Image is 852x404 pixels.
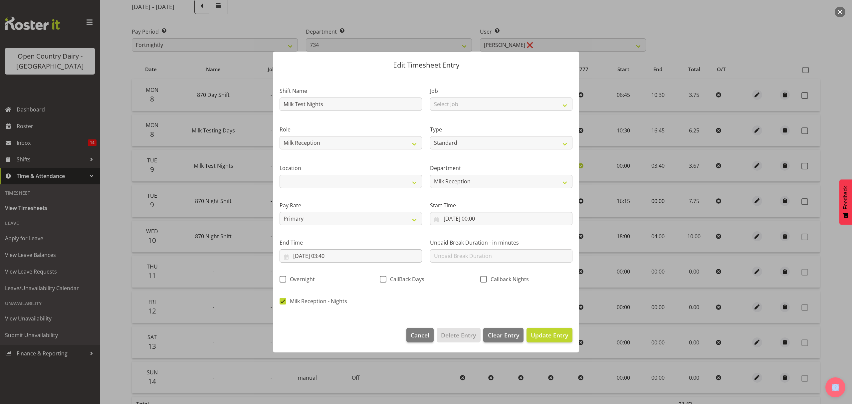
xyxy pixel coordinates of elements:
[280,164,422,172] label: Location
[430,249,572,263] input: Unpaid Break Duration
[386,276,424,283] span: CallBack Days
[406,328,434,342] button: Cancel
[430,125,572,133] label: Type
[487,276,529,283] span: Callback Nights
[437,328,480,342] button: Delete Entry
[286,298,347,304] span: Milk Reception - Nights
[430,212,572,225] input: Click to select...
[531,331,568,339] span: Update Entry
[280,249,422,263] input: Click to select...
[832,384,839,391] img: help-xxl-2.png
[430,239,572,247] label: Unpaid Break Duration - in minutes
[430,201,572,209] label: Start Time
[280,87,422,95] label: Shift Name
[411,331,429,339] span: Cancel
[843,186,849,209] span: Feedback
[488,331,519,339] span: Clear Entry
[280,125,422,133] label: Role
[483,328,523,342] button: Clear Entry
[430,164,572,172] label: Department
[441,331,476,339] span: Delete Entry
[280,98,422,111] input: Shift Name
[280,201,422,209] label: Pay Rate
[280,239,422,247] label: End Time
[430,87,572,95] label: Job
[280,62,572,69] p: Edit Timesheet Entry
[527,328,572,342] button: Update Entry
[839,179,852,225] button: Feedback - Show survey
[286,276,315,283] span: Overnight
